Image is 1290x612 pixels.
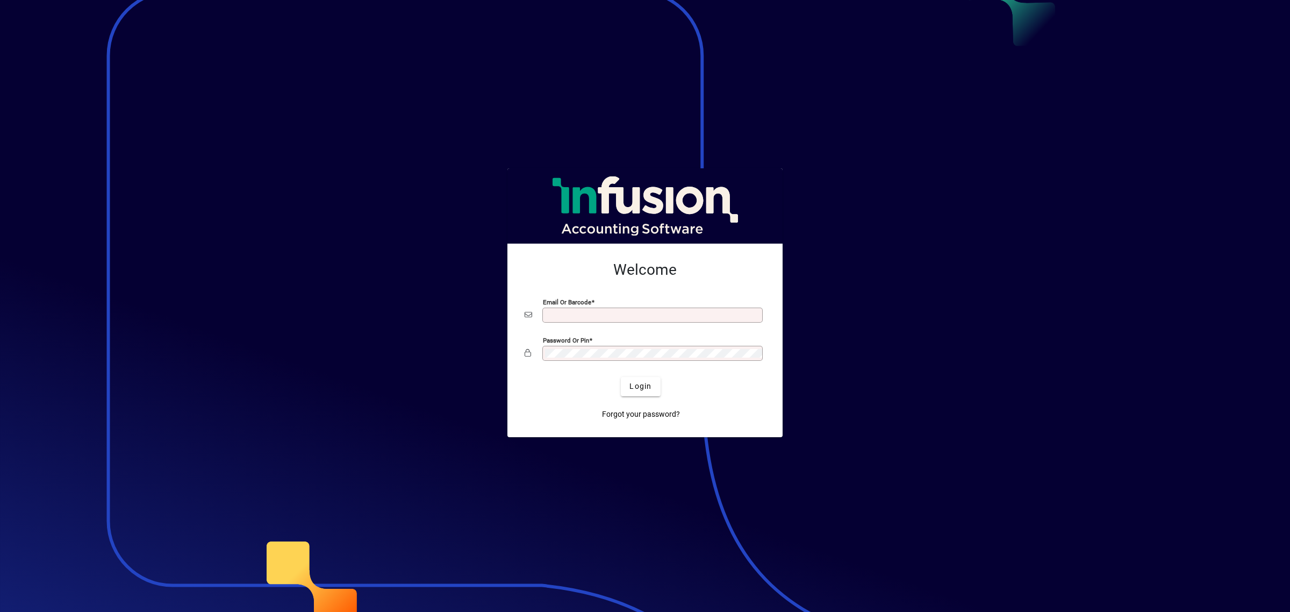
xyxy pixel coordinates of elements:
h2: Welcome [525,261,765,279]
mat-label: Password or Pin [543,336,589,344]
span: Forgot your password? [602,409,680,420]
mat-label: Email or Barcode [543,298,591,305]
button: Login [621,377,660,396]
span: Login [629,381,651,392]
a: Forgot your password? [598,405,684,424]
